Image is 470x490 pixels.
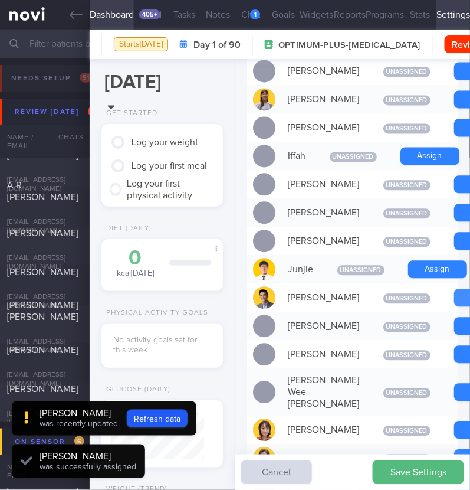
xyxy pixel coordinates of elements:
span: 7 [88,106,98,116]
span: Unassigned [383,322,430,332]
span: [PERSON_NAME] [7,345,78,355]
span: Unassigned [383,294,430,304]
div: [PERSON_NAME] [282,60,366,83]
span: [PERSON_NAME] [7,228,78,238]
span: Unassigned [383,209,430,219]
span: [PERSON_NAME] [7,384,78,394]
button: Refresh data [127,410,188,427]
div: [PERSON_NAME] [282,343,366,367]
div: [EMAIL_ADDRESS][DOMAIN_NAME] [7,254,83,272]
div: Starts [DATE] [114,37,168,52]
span: Unassigned [383,426,430,436]
div: [PERSON_NAME] [282,173,366,197]
button: Save Settings [373,460,464,484]
div: [PERSON_NAME] [40,407,118,419]
div: [PERSON_NAME] [40,450,136,462]
div: Physical Activity Goals [101,309,208,318]
div: [PERSON_NAME] [282,201,366,225]
strong: Day 1 of 90 [193,39,241,51]
button: Cancel [241,460,312,484]
div: Junjie [282,258,320,282]
div: Diet (Daily) [101,224,152,233]
span: OPTIMUM-PLUS-[MEDICAL_DATA] [278,40,420,51]
span: Unassigned [383,351,430,361]
span: Unassigned [383,67,430,77]
div: Review [DATE] [12,104,101,120]
div: Iffah [282,145,312,168]
div: [PERSON_NAME] [282,286,366,310]
span: [PERSON_NAME] [PERSON_NAME] [7,300,78,322]
div: [PERSON_NAME] [282,447,366,471]
div: [EMAIL_ADDRESS][DOMAIN_NAME] [7,410,83,427]
span: was successfully assigned [40,463,136,471]
span: A R [PERSON_NAME] [7,181,78,202]
div: [EMAIL_ADDRESS][DOMAIN_NAME] [7,371,83,388]
span: Unassigned [383,388,430,398]
span: Unassigned [330,152,377,162]
div: [PERSON_NAME] [282,315,366,338]
div: Needs setup [8,70,95,86]
div: [PERSON_NAME] [282,88,366,112]
div: kcal [DATE] [113,248,157,279]
span: Unassigned [383,237,430,247]
div: [PERSON_NAME] [282,230,366,253]
div: [PERSON_NAME] [282,116,366,140]
div: [PERSON_NAME] [282,419,366,442]
div: [PERSON_NAME] Wee [PERSON_NAME] [282,369,366,416]
button: Assign [408,261,467,279]
span: [PERSON_NAME] [7,267,78,277]
span: Unassigned [383,181,430,191]
span: Unassigned [383,96,430,106]
div: [EMAIL_ADDRESS][DOMAIN_NAME] [7,218,83,236]
div: Glucose (Daily) [101,386,170,394]
span: 91 [80,73,92,83]
div: 1 [250,9,260,19]
div: Chats [42,125,90,149]
span: Unassigned [383,124,430,134]
div: [EMAIL_ADDRESS][DOMAIN_NAME] [7,176,83,194]
div: Get Started [101,109,157,118]
button: Assign [400,148,459,165]
div: 405+ [139,9,160,19]
div: No activity goals set for this week [113,335,211,356]
span: was recently updated [40,420,118,428]
div: 0 [113,248,157,269]
span: Unassigned [337,266,384,276]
